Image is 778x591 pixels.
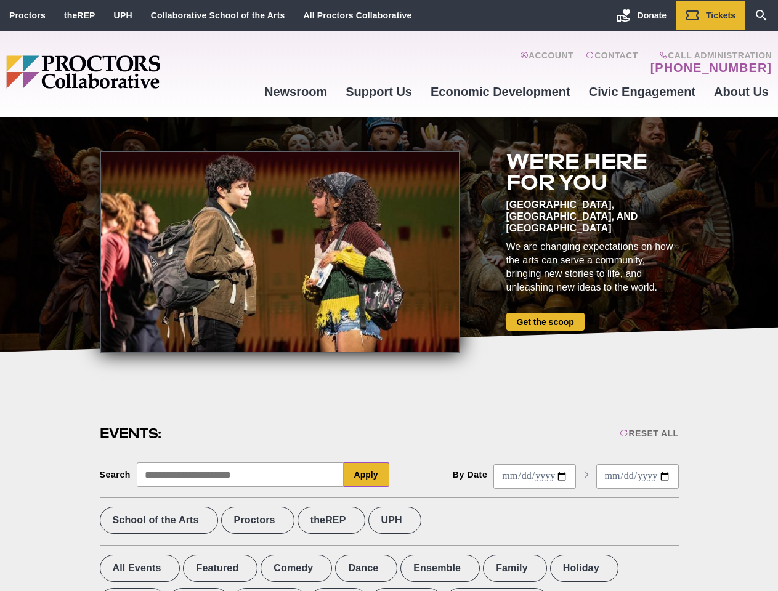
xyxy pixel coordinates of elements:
label: All Events [100,555,180,582]
a: Collaborative School of the Arts [151,10,285,20]
span: Call Administration [647,50,772,60]
label: theREP [298,507,365,534]
a: Civic Engagement [580,75,705,108]
label: Holiday [550,555,618,582]
a: UPH [114,10,132,20]
a: [PHONE_NUMBER] [650,60,772,75]
label: Featured [183,555,257,582]
label: Dance [335,555,397,582]
h2: We're here for you [506,151,679,193]
a: Newsroom [255,75,336,108]
label: UPH [368,507,421,534]
div: [GEOGRAPHIC_DATA], [GEOGRAPHIC_DATA], and [GEOGRAPHIC_DATA] [506,199,679,234]
img: Proctors logo [6,55,255,89]
div: Search [100,470,131,480]
a: theREP [64,10,95,20]
label: Ensemble [400,555,480,582]
a: Economic Development [421,75,580,108]
a: Donate [607,1,676,30]
a: About Us [705,75,778,108]
h2: Events: [100,424,163,443]
label: Proctors [221,507,294,534]
div: We are changing expectations on how the arts can serve a community, bringing new stories to life,... [506,240,679,294]
a: Search [745,1,778,30]
label: Family [483,555,547,582]
a: All Proctors Collaborative [303,10,411,20]
a: Tickets [676,1,745,30]
span: Donate [638,10,667,20]
a: Contact [586,50,638,75]
div: Reset All [620,428,678,438]
span: Tickets [706,10,735,20]
label: Comedy [261,555,332,582]
a: Proctors [9,10,46,20]
div: By Date [453,470,488,480]
label: School of the Arts [100,507,218,534]
a: Account [520,50,573,75]
a: Support Us [336,75,421,108]
a: Get the scoop [506,313,585,331]
button: Apply [344,462,389,487]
